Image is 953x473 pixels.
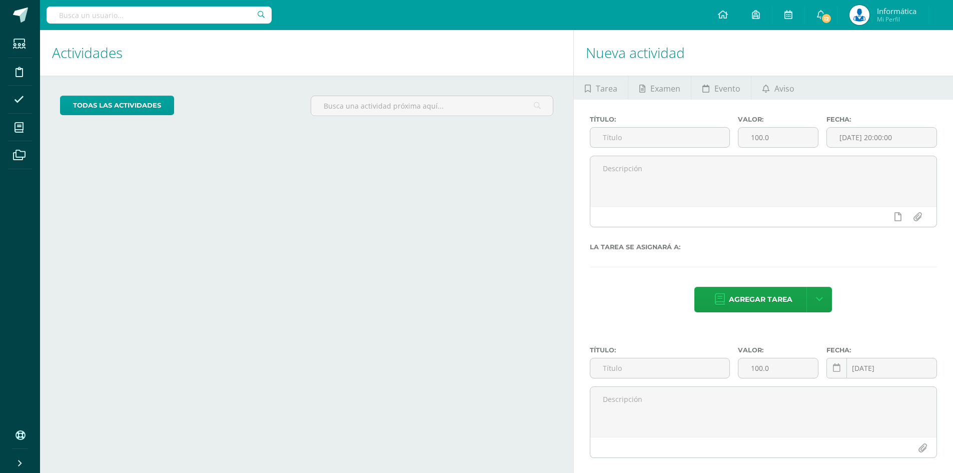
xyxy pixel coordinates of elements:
[311,96,553,116] input: Busca una actividad próxima aquí...
[52,30,561,76] h1: Actividades
[738,128,818,147] input: Puntos máximos
[826,346,937,354] label: Fecha:
[60,96,174,115] a: todas las Actividades
[650,77,680,101] span: Examen
[691,76,751,100] a: Evento
[596,77,617,101] span: Tarea
[590,243,937,251] label: La tarea se asignará a:
[590,116,730,123] label: Título:
[827,128,936,147] input: Fecha de entrega
[729,287,792,312] span: Agregar tarea
[738,346,819,354] label: Valor:
[47,7,272,24] input: Busca un usuario...
[590,358,729,378] input: Título
[877,6,916,16] span: Informática
[590,346,730,354] label: Título:
[586,30,941,76] h1: Nueva actividad
[877,15,916,24] span: Mi Perfil
[849,5,869,25] img: da59f6ea21f93948affb263ca1346426.png
[827,358,936,378] input: Fecha de entrega
[714,77,740,101] span: Evento
[826,116,937,123] label: Fecha:
[821,13,832,24] span: 12
[738,116,819,123] label: Valor:
[774,77,794,101] span: Aviso
[590,128,729,147] input: Título
[738,358,818,378] input: Puntos máximos
[751,76,805,100] a: Aviso
[574,76,628,100] a: Tarea
[628,76,691,100] a: Examen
